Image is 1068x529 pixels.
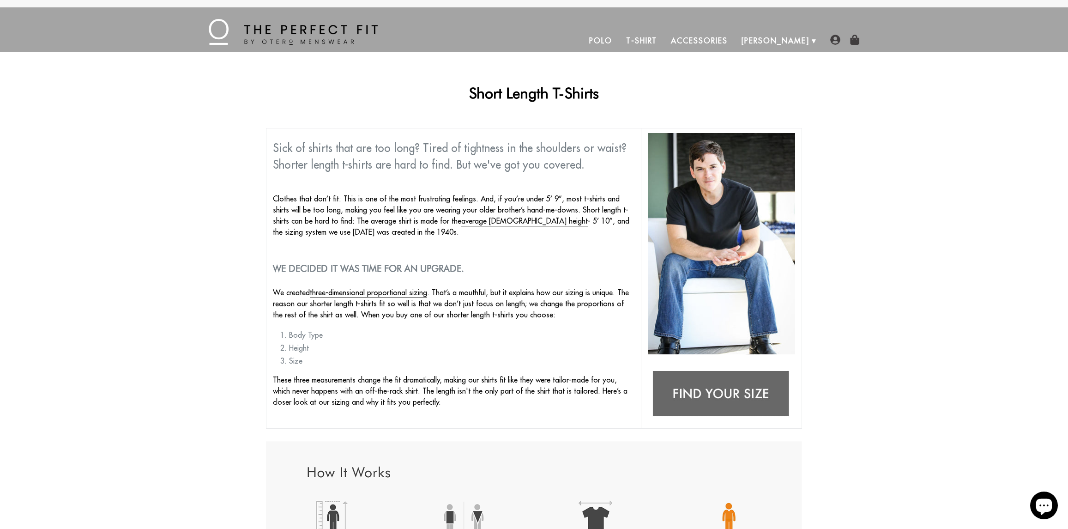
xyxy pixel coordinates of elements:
[289,355,634,366] li: Size
[648,365,795,424] img: Find your size: tshirts for short guys
[850,35,860,45] img: shopping-bag-icon.png
[273,141,627,171] span: Sick of shirts that are too long? Tired of tightness in the shoulders or waist? Shorter length t-...
[209,19,378,45] img: The Perfect Fit - by Otero Menswear - Logo
[289,329,634,341] li: Body Type
[310,288,427,298] a: three-dimensional proportional sizing
[461,216,588,226] a: average [DEMOGRAPHIC_DATA] height
[664,30,734,52] a: Accessories
[273,374,634,407] p: These three measurements change the fit dramatically, making our shirts fit like they were tailor...
[735,30,816,52] a: [PERSON_NAME]
[266,85,803,102] h1: Short Length T-Shirts
[619,30,664,52] a: T-Shirt
[582,30,619,52] a: Polo
[273,263,634,274] h2: We decided it was time for an upgrade.
[289,342,634,353] li: Height
[1027,492,1061,522] inbox-online-store-chat: Shopify online store chat
[273,287,634,320] p: We created . That’s a mouthful, but it explains how our sizing is unique. The reason our shorter ...
[830,35,840,45] img: user-account-icon.png
[648,133,795,354] img: shorter length t shirts
[273,193,634,237] p: Clothes that don’t fit: This is one of the most frustrating feelings. And, if you’re under 5’ 9”,...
